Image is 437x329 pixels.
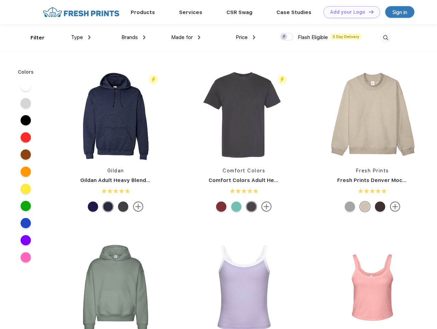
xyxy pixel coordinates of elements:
a: Products [131,9,155,15]
div: Graphite [246,202,257,212]
a: Comfort Colors [223,168,265,173]
a: Sign in [385,6,414,18]
img: func=resize&h=266 [198,69,290,160]
img: dropdown.png [88,35,91,39]
div: Sign in [392,8,407,16]
span: Type [71,34,83,40]
a: Gildan Adult Heavy Blend 8 Oz. 50/50 Hooded Sweatshirt [80,177,230,183]
img: more.svg [390,202,400,212]
div: Ht Sprt Drk Navy [103,202,113,212]
img: func=resize&h=266 [327,69,418,160]
div: Filter [31,34,45,42]
img: dropdown.png [253,35,255,39]
a: Comfort Colors Adult Heavyweight T-Shirt [209,177,321,183]
img: fo%20logo%202.webp [41,6,121,18]
img: dropdown.png [198,35,200,39]
img: DT [369,10,374,14]
span: Flash Eligible [298,34,328,40]
div: Graphite Heather [118,202,128,212]
img: more.svg [261,202,272,212]
span: Brands [121,34,138,40]
img: func=resize&h=266 [70,69,161,160]
div: Purple [88,202,98,212]
a: Gildan [107,168,124,173]
div: Add your Logo [330,9,365,15]
img: desktop_search.svg [380,32,391,44]
span: 5 Day Delivery [331,34,361,40]
div: Heathered Grey [345,202,355,212]
div: Chalky Mint [231,202,241,212]
div: Colors [13,69,39,76]
div: Dark Chocolate [375,202,385,212]
div: Sand [360,202,370,212]
span: Made for [171,34,193,40]
span: Price [236,34,248,40]
img: flash_active_toggle.svg [149,75,158,84]
img: dropdown.png [143,35,145,39]
img: more.svg [133,202,143,212]
img: flash_active_toggle.svg [277,75,287,84]
a: Fresh Prints [356,168,389,173]
div: Brick [216,202,226,212]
